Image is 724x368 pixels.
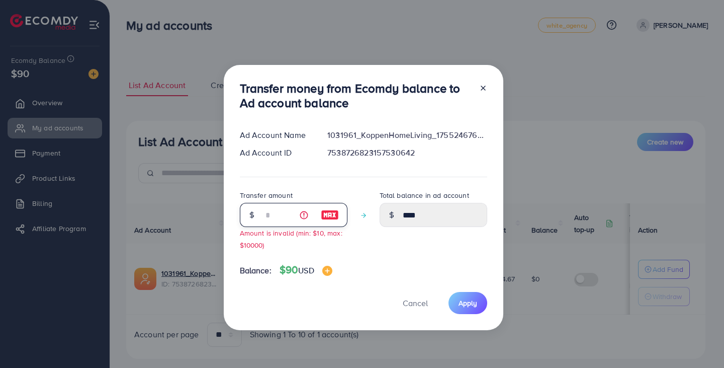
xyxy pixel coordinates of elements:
span: Cancel [403,298,428,309]
span: Balance: [240,265,271,276]
label: Total balance in ad account [380,190,469,200]
small: Amount is invalid (min: $10, max: $10000) [240,228,342,249]
img: image [322,266,332,276]
h4: $90 [280,264,332,276]
div: Ad Account ID [232,147,320,159]
div: Ad Account Name [232,129,320,141]
span: Apply [459,298,477,308]
img: image [321,209,339,221]
span: USD [298,265,314,276]
div: 1031961_KoppenHomeLiving_1755246762606 [319,129,495,141]
button: Cancel [390,292,440,314]
button: Apply [448,292,487,314]
label: Transfer amount [240,190,293,200]
iframe: Chat [681,323,716,360]
h3: Transfer money from Ecomdy balance to Ad account balance [240,81,471,110]
div: 7538726823157530642 [319,147,495,159]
